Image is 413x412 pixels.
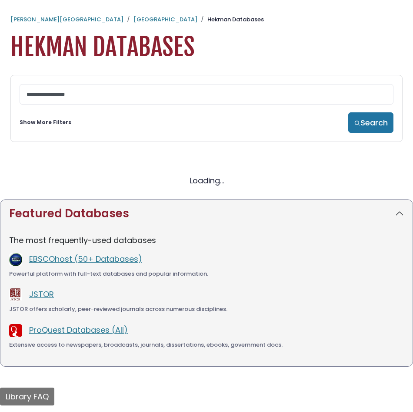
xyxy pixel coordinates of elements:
[10,15,403,24] nav: breadcrumb
[197,15,264,24] li: Hekman Databases
[10,33,403,62] h1: Hekman Databases
[9,270,404,278] div: Powerful platform with full-text databases and popular information.
[9,234,404,246] p: The most frequently-used databases
[0,200,413,227] button: Featured Databases
[10,15,123,24] a: [PERSON_NAME][GEOGRAPHIC_DATA]
[9,305,404,314] div: JSTOR offers scholarly, peer-reviewed journals across numerous disciplines.
[20,84,393,105] input: Search database by title or keyword
[133,15,197,24] a: [GEOGRAPHIC_DATA]
[29,253,142,264] a: EBSCOhost (50+ Databases)
[20,118,71,126] a: Show More Filters
[29,324,128,335] a: ProQuest Databases (All)
[348,112,393,133] button: Search
[9,341,404,349] div: Extensive access to newspapers, broadcasts, journals, dissertations, ebooks, government docs.
[29,289,54,300] a: JSTOR
[10,175,403,186] div: Loading...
